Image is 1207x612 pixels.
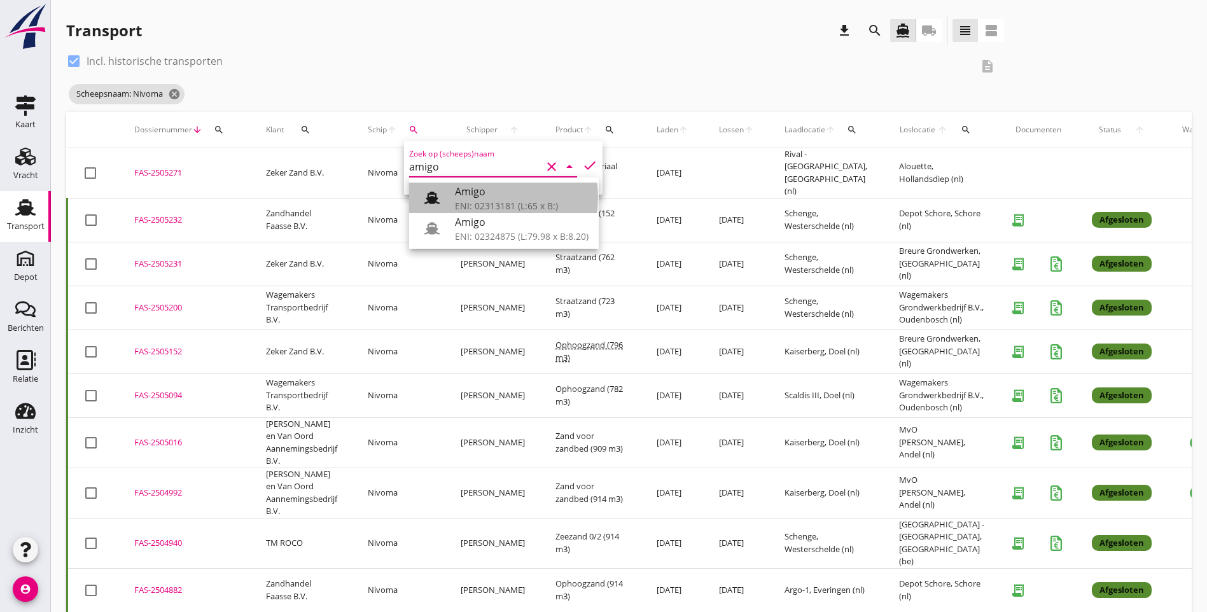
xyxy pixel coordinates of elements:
td: [DATE] [704,373,769,417]
td: Nivoma [352,568,445,612]
i: view_agenda [984,23,999,38]
td: Wagemakers Grondwerkbedrijf B.V., Oudenbosch (nl) [884,286,1000,330]
td: [DATE] [641,198,704,242]
i: local_shipping [921,23,937,38]
div: FAS-2504992 [134,487,235,499]
td: Depot Schore, Schore (nl) [884,198,1000,242]
td: Nivoma [352,286,445,330]
td: [DATE] [704,468,769,518]
td: Straatzand (762 m3) [540,242,641,286]
i: search [604,125,615,135]
td: [PERSON_NAME] [445,518,540,568]
td: Rival - [GEOGRAPHIC_DATA], [GEOGRAPHIC_DATA] (nl) [769,148,884,198]
i: search [408,125,419,135]
td: [DATE] [641,373,704,417]
td: [DATE] [641,417,704,468]
i: account_circle [13,576,38,602]
i: search [847,125,857,135]
span: Product [555,124,583,136]
td: Zand voor zandbed (914 m3) [540,468,641,518]
td: Nivoma [352,417,445,468]
span: Schipper [461,124,503,136]
i: error [1189,485,1204,501]
div: FAS-2504882 [134,584,235,597]
div: Klant [266,115,337,145]
td: Nivoma [352,468,445,518]
td: Breure Grondwerken, [GEOGRAPHIC_DATA] (nl) [884,330,1000,373]
td: [DATE] [641,148,704,198]
i: clear [544,159,559,174]
i: check [582,158,597,173]
td: Nivoma [352,330,445,373]
span: Schip [368,124,387,136]
div: Afgesloten [1092,387,1152,404]
td: [PERSON_NAME] en Van Oord Aannemingsbedrijf B.V. [251,468,352,518]
td: [DATE] [704,330,769,373]
td: Nivoma [352,242,445,286]
td: [PERSON_NAME] [445,242,540,286]
span: Ophoogzand (796 m3) [555,339,623,363]
input: Zoek op (scheeps)naam [409,156,541,177]
td: MvO [PERSON_NAME], Andel (nl) [884,468,1000,518]
td: Zandhandel Faasse B.V. [251,198,352,242]
td: [DATE] [704,518,769,568]
td: Kaiserberg, Doel (nl) [769,468,884,518]
td: Schenge, Westerschelde (nl) [769,286,884,330]
div: Afgesloten [1092,212,1152,228]
td: [DATE] [704,286,769,330]
td: Scaldis III, Doel (nl) [769,373,884,417]
span: Dossiernummer [134,124,192,136]
i: receipt_long [1005,383,1031,408]
td: Wagemakers Grondwerkbedrijf B.V., Oudenbosch (nl) [884,373,1000,417]
label: Incl. historische transporten [87,55,223,67]
td: Wagemakers Transportbedrijf B.V. [251,373,352,417]
i: arrow_upward [583,125,593,135]
span: Status [1092,124,1128,136]
i: download [837,23,852,38]
span: Laadlocatie [785,124,825,136]
i: arrow_upward [937,125,949,135]
div: Vracht [13,171,38,179]
td: [DATE] [641,286,704,330]
div: FAS-2505094 [134,389,235,402]
span: Loslocatie [899,124,937,136]
td: Zeker Zand B.V. [251,148,352,198]
i: cancel [168,88,181,101]
div: Documenten [1015,124,1061,136]
div: Transport [66,20,142,41]
td: Alouette, Hollandsdiep (nl) [884,148,1000,198]
td: Zand voor zandbed (909 m3) [540,417,641,468]
td: Zeezand 0/2 (914 m3) [540,518,641,568]
td: Wagemakers Transportbedrijf B.V. [251,286,352,330]
td: Kaiserberg, Doel (nl) [769,330,884,373]
td: [PERSON_NAME] [445,286,540,330]
i: arrow_upward [678,125,688,135]
td: [PERSON_NAME] [445,468,540,518]
div: ENI: 02324875 (L:79.98 x B:8.20) [455,230,589,243]
div: Amigo [455,184,589,199]
td: [DATE] [704,242,769,286]
i: arrow_drop_down [562,159,577,174]
td: [DATE] [641,518,704,568]
div: ENI: 02313181 (L:65 x B:) [455,199,589,212]
i: receipt_long [1005,480,1031,506]
span: Scheepsnaam: Nivoma [69,84,185,104]
td: Nivoma [352,518,445,568]
div: Afgesloten [1092,344,1152,360]
td: Depot Schore, Schore (nl) [884,568,1000,612]
div: Afgesloten [1092,300,1152,316]
td: [DATE] [704,198,769,242]
div: Afgesloten [1092,256,1152,272]
td: [GEOGRAPHIC_DATA] - [GEOGRAPHIC_DATA], [GEOGRAPHIC_DATA] (be) [884,518,1000,568]
div: Afgesloten [1092,435,1152,451]
td: [DATE] [641,330,704,373]
td: [DATE] [641,568,704,612]
td: Schenge, Westerschelde (nl) [769,198,884,242]
img: logo-small.a267ee39.svg [3,3,48,50]
i: receipt_long [1005,295,1031,321]
i: search [300,125,310,135]
td: [PERSON_NAME] [445,568,540,612]
td: Zandhandel Faasse B.V. [251,568,352,612]
div: Afgesloten [1092,582,1152,599]
div: Kaart [15,120,36,129]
